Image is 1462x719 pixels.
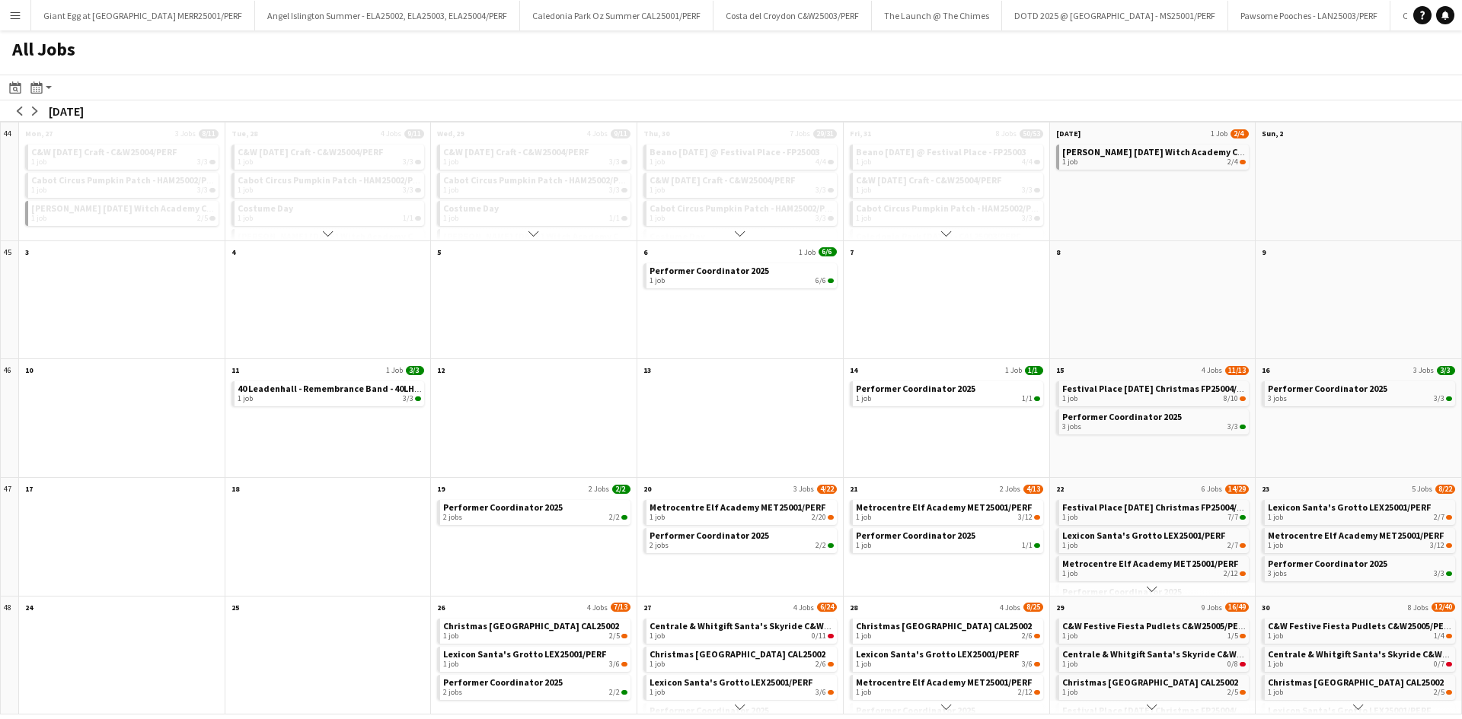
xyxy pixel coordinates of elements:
span: 15 [1056,365,1064,375]
span: 1 Job [386,365,403,375]
span: 1/1 [1034,543,1040,548]
span: Lexicon Santa's Grotto LEX25001/PERF [1062,530,1225,541]
span: 3/3 [609,186,620,195]
a: Performer Coordinator 20252 jobs2/2 [443,675,627,697]
span: 3/12 [1018,513,1033,522]
span: Cabot Circus Pumpkin Patch - HAM25002/PERF [31,174,222,186]
span: 1/1 [415,216,421,221]
span: 1/1 [1034,396,1040,401]
span: 1/1 [609,214,620,223]
a: Christmas [GEOGRAPHIC_DATA] CAL250021 job2/5 [1062,675,1247,697]
button: The Launch @ The Chimes [872,1,1002,30]
span: 7 Jobs [790,129,810,138]
span: 9/11 [404,129,424,138]
span: 8/22 [1435,485,1455,494]
span: 40 Leadenhall - Remembrance Band - 40LH25002/PERF [238,383,461,394]
span: 1 job [1268,688,1283,697]
span: 3/3 [1227,422,1238,431]
span: Performer Coordinator 2025 [856,530,975,541]
div: 48 [1,597,19,715]
span: 2 jobs [650,541,669,550]
span: 8/11 [199,129,219,138]
span: 1 job [1268,632,1283,641]
span: 3/6 [816,688,826,697]
span: [DATE] [1056,129,1081,138]
span: 11/13 [1225,366,1249,375]
span: 3/3 [209,160,215,164]
span: 1 job [856,541,871,550]
span: 2/12 [1018,688,1033,697]
a: C&W [DATE] Craft - C&W25004/PERF1 job3/3 [238,145,422,167]
a: Costume Day1 job1/1 [443,201,627,223]
span: 3/3 [406,366,424,375]
div: [DATE] [49,103,84,119]
span: 4 [231,247,235,257]
span: 4 Jobs [587,129,608,138]
span: 9/11 [611,129,630,138]
span: 3 Jobs [793,484,814,494]
span: Performer Coordinator 2025 [650,530,769,541]
span: 3/3 [1022,186,1033,195]
span: Lexicon Santa's Grotto LEX25001/PERF [1268,501,1431,513]
span: 1 job [650,688,665,697]
span: Lexicon Santa's Grotto LEX25001/PERF [650,676,812,688]
a: Beano [DATE] @ Festival Place - FP250031 job4/4 [856,145,1040,167]
span: 1 job [856,157,871,167]
span: 2/2 [816,541,826,550]
a: Centrale & Whitgift Santa's Skyride C&W25006/PERF1 job0/8 [1062,647,1247,669]
a: Beano [DATE] @ Festival Place - FP250031 job4/4 [650,145,834,167]
span: 3 jobs [1268,394,1287,403]
span: 3/3 [816,186,826,195]
span: 1 job [1062,157,1077,167]
span: 4 Jobs [1202,365,1222,375]
span: 3/3 [415,396,421,401]
a: Performer Coordinator 20253 jobs3/3 [1268,381,1452,403]
span: Cabot Circus Pumpkin Patch - HAM25002/PERF [650,202,840,214]
a: Christmas [GEOGRAPHIC_DATA] CAL250021 job2/5 [1268,675,1452,697]
span: 1/1 [1022,394,1033,403]
span: 5 [437,247,441,257]
span: 19 [437,484,445,494]
a: Metrocentre Elf Academy MET25001/PERF1 job3/12 [856,500,1040,522]
span: 8 Jobs [996,129,1017,138]
div: 44 [1,122,19,241]
span: 3/3 [1240,425,1246,429]
span: 13 [643,365,651,375]
span: 2/5 [197,214,208,223]
span: 2/12 [1224,569,1238,578]
span: 3/3 [415,160,421,164]
span: Costume Day [238,202,293,214]
span: 3/3 [1034,188,1040,192]
span: 5 Jobs [1412,484,1432,494]
span: 0/7 [1434,660,1444,669]
span: 1 job [856,214,871,223]
span: 4/4 [828,160,834,164]
span: 1 job [238,186,253,195]
span: 12 [437,365,445,375]
span: 1 job [1062,513,1077,522]
span: 1 job [443,214,458,223]
span: 4/4 [1022,157,1033,167]
span: 1/4 [1434,632,1444,641]
button: Angel Islington Summer - ELA25002, ELA25003, ELA25004/PERF [255,1,520,30]
a: Performer Coordinator 20251 job1/1 [856,528,1040,550]
span: 3/3 [197,186,208,195]
span: 1 Job [1005,365,1022,375]
span: 1 Job [799,247,816,257]
span: 2/4 [1227,157,1238,167]
span: 17 [25,484,33,494]
a: Cabot Circus Pumpkin Patch - HAM25002/PERF1 job3/3 [238,173,422,195]
span: Beano Halloween @ Festival Place - FP25003 [856,146,1026,157]
span: Metrocentre Elf Academy MET25001/PERF [650,501,825,513]
a: Festival Place [DATE] Christmas FP25004/PERF1 job7/7 [1062,500,1247,522]
span: 1 job [1062,660,1077,669]
span: 3 jobs [1268,569,1287,578]
a: Lexicon Santa's Grotto LEX25001/PERF1 job3/6 [443,647,627,669]
span: Christmas Grotto Caledonia Park CAL25002 [650,648,825,660]
a: Christmas [GEOGRAPHIC_DATA] CAL250021 job2/6 [856,619,1040,641]
a: Performer Coordinator 20252 jobs2/2 [443,500,627,522]
span: 3/3 [1437,366,1455,375]
a: Metrocentre Elf Academy MET25001/PERF1 job3/12 [1268,528,1452,550]
span: 11 [231,365,239,375]
span: 2/20 [812,513,826,522]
